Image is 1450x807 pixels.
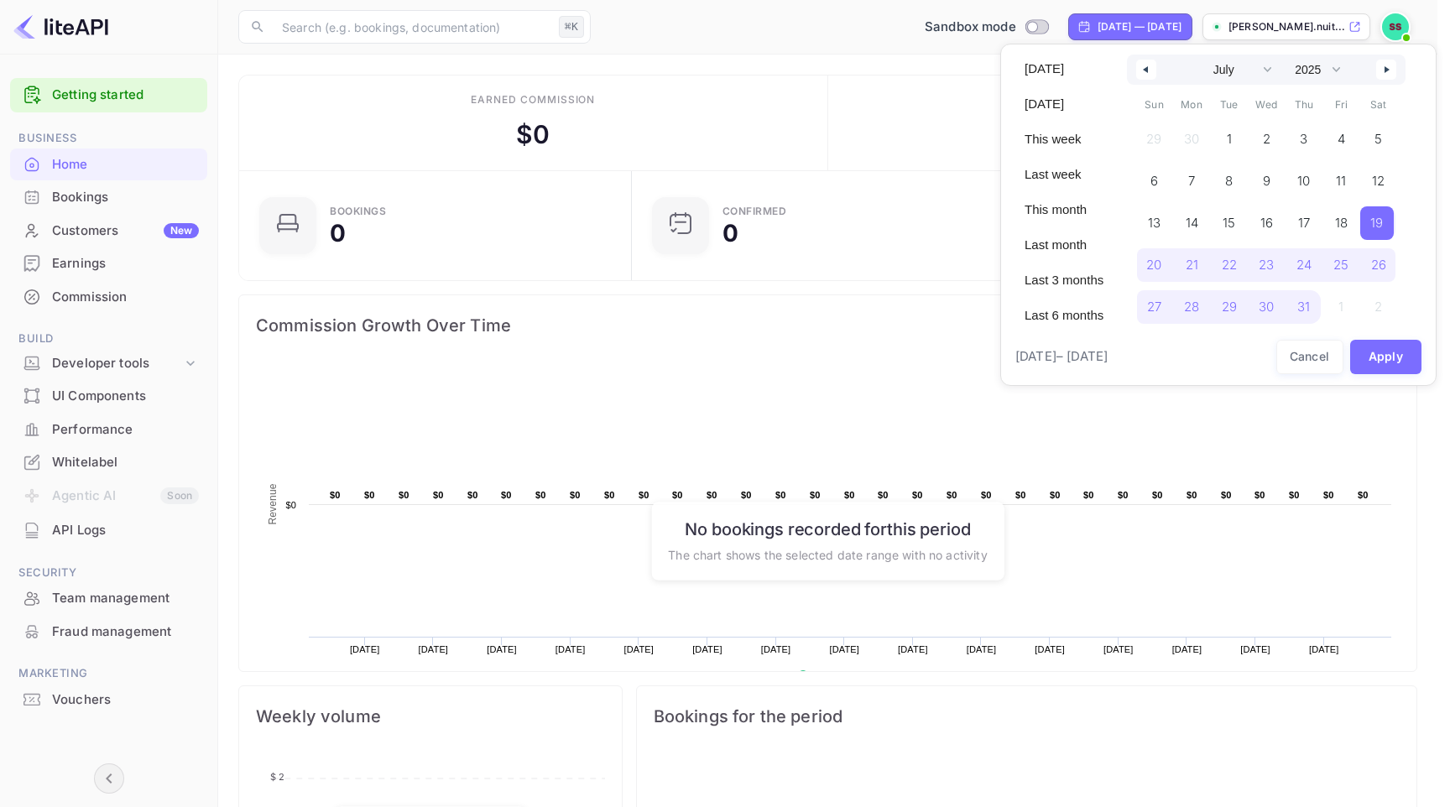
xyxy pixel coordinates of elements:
button: 12 [1360,160,1398,194]
span: 5 [1374,124,1382,154]
button: 18 [1322,202,1360,236]
span: 16 [1260,208,1273,238]
button: [DATE] [1014,55,1114,83]
span: 30 [1259,292,1274,322]
span: Thu [1285,91,1322,118]
span: 9 [1263,166,1270,196]
button: 16 [1248,202,1286,236]
button: Last 6 months [1014,301,1114,330]
button: This month [1014,195,1114,224]
span: Sat [1360,91,1398,118]
button: Last month [1014,231,1114,259]
span: 20 [1146,250,1161,280]
span: 4 [1338,124,1345,154]
button: 29 [1210,286,1248,320]
span: 3 [1300,124,1307,154]
span: 27 [1147,292,1161,322]
button: 17 [1285,202,1322,236]
span: 28 [1184,292,1199,322]
span: Wed [1248,91,1286,118]
button: 25 [1322,244,1360,278]
span: 13 [1148,208,1161,238]
button: 4 [1322,118,1360,152]
span: 15 [1223,208,1235,238]
button: Apply [1350,340,1422,374]
button: 7 [1173,160,1211,194]
span: 23 [1259,250,1274,280]
span: 22 [1222,250,1237,280]
button: [DATE] [1014,90,1114,118]
button: 27 [1135,286,1173,320]
span: 8 [1225,166,1233,196]
button: 1 [1210,118,1248,152]
span: 19 [1370,208,1383,238]
button: 2 [1248,118,1286,152]
span: 1 [1227,124,1232,154]
button: 21 [1173,244,1211,278]
span: [DATE] – [DATE] [1015,347,1108,367]
span: 25 [1333,250,1348,280]
span: 31 [1297,292,1310,322]
span: Tue [1210,91,1248,118]
button: 24 [1285,244,1322,278]
button: Last 3 months [1014,266,1114,294]
button: 30 [1248,286,1286,320]
span: Fri [1322,91,1360,118]
button: 31 [1285,286,1322,320]
span: 2 [1263,124,1270,154]
button: 14 [1173,202,1211,236]
button: 6 [1135,160,1173,194]
span: 17 [1298,208,1310,238]
button: Last week [1014,160,1114,189]
span: 12 [1372,166,1385,196]
span: Mon [1173,91,1211,118]
span: 10 [1297,166,1310,196]
button: 26 [1360,244,1398,278]
span: 18 [1335,208,1348,238]
button: 23 [1248,244,1286,278]
span: Sun [1135,91,1173,118]
span: 11 [1336,166,1346,196]
button: 11 [1322,160,1360,194]
span: 6 [1150,166,1158,196]
span: 24 [1296,250,1312,280]
button: 22 [1210,244,1248,278]
button: 13 [1135,202,1173,236]
button: 20 [1135,244,1173,278]
button: This week [1014,125,1114,154]
span: 26 [1371,250,1386,280]
button: 10 [1285,160,1322,194]
span: 14 [1186,208,1198,238]
button: Cancel [1276,340,1343,374]
button: 9 [1248,160,1286,194]
button: 19 [1360,202,1398,236]
span: 7 [1188,166,1195,196]
span: 21 [1186,250,1198,280]
button: 15 [1210,202,1248,236]
button: 5 [1360,118,1398,152]
button: 3 [1285,118,1322,152]
span: 29 [1222,292,1237,322]
button: 28 [1173,286,1211,320]
button: 8 [1210,160,1248,194]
